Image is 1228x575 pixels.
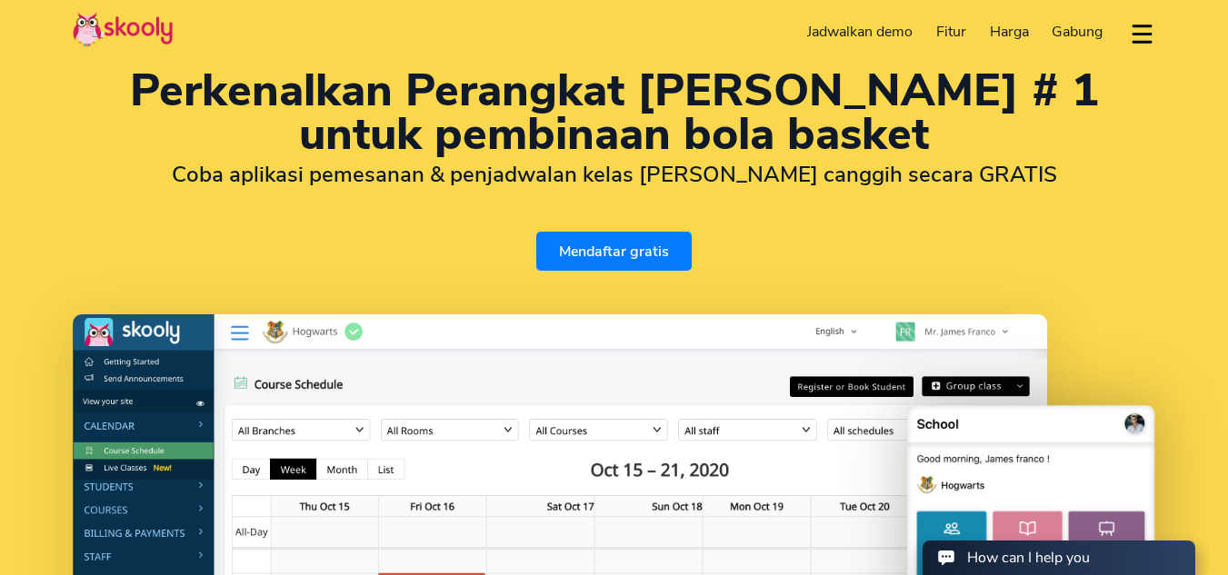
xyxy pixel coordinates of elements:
[73,69,1155,156] h1: Perkenalkan Perangkat [PERSON_NAME] # 1 untuk pembinaan bola basket
[924,17,978,46] a: Fitur
[536,232,692,271] a: Mendaftar gratis
[796,17,925,46] a: Jadwalkan demo
[73,161,1155,188] h2: Coba aplikasi pemesanan & penjadwalan kelas [PERSON_NAME] canggih secara GRATIS
[1129,13,1155,55] button: dropdown menu
[1052,22,1103,42] span: Gabung
[73,12,173,47] img: Skooly
[1040,17,1114,46] a: Gabung
[978,17,1041,46] a: Harga
[990,22,1029,42] span: Harga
